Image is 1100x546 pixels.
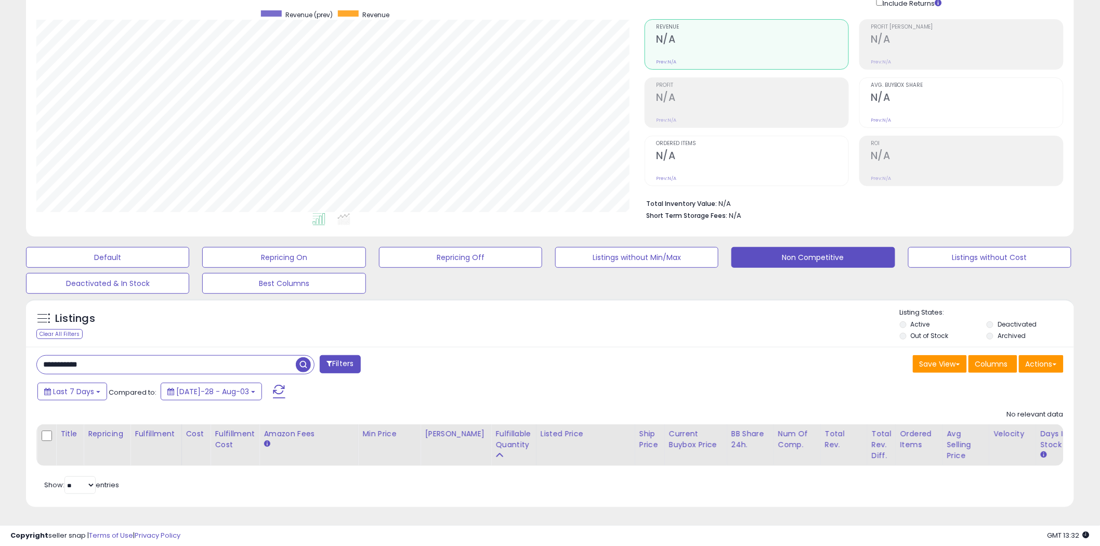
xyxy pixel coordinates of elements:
span: Avg. Buybox Share [871,83,1063,88]
div: Num of Comp. [778,428,816,450]
span: Show: entries [44,480,119,490]
p: Listing States: [900,308,1074,318]
h2: N/A [656,33,848,47]
small: Days In Stock. [1041,450,1047,460]
label: Active [911,320,930,329]
b: Total Inventory Value: [646,199,717,208]
button: Repricing On [202,247,365,268]
span: Revenue [362,10,389,19]
div: BB Share 24h. [731,428,769,450]
button: Actions [1019,355,1064,373]
button: Columns [968,355,1017,373]
div: Cost [186,428,206,439]
div: [PERSON_NAME] [425,428,487,439]
button: Save View [913,355,967,373]
a: Terms of Use [89,530,133,540]
span: Last 7 Days [53,386,94,397]
div: Avg Selling Price [947,428,985,461]
div: Current Buybox Price [669,428,723,450]
h2: N/A [871,150,1063,164]
button: [DATE]-28 - Aug-03 [161,383,262,400]
div: Min Price [362,428,416,439]
div: Clear All Filters [36,329,83,339]
div: Velocity [994,428,1032,439]
span: Compared to: [109,387,156,397]
h2: N/A [656,92,848,106]
small: Prev: N/A [871,117,891,123]
div: Amazon Fees [264,428,353,439]
h2: N/A [871,92,1063,106]
div: Total Rev. [825,428,863,450]
span: ROI [871,141,1063,147]
div: Total Rev. Diff. [872,428,892,461]
div: Fulfillment Cost [215,428,255,450]
label: Deactivated [998,320,1037,329]
button: Default [26,247,189,268]
div: Title [60,428,79,439]
a: Privacy Policy [135,530,180,540]
small: Prev: N/A [871,59,891,65]
label: Archived [998,331,1026,340]
span: Columns [975,359,1008,369]
button: Listings without Min/Max [555,247,718,268]
div: Ship Price [639,428,660,450]
div: Fulfillable Quantity [495,428,531,450]
span: N/A [729,211,741,220]
span: [DATE]-28 - Aug-03 [176,386,249,397]
span: 2025-08-11 13:32 GMT [1047,530,1090,540]
button: Repricing Off [379,247,542,268]
div: Ordered Items [900,428,938,450]
button: Listings without Cost [908,247,1071,268]
div: Listed Price [541,428,631,439]
small: Prev: N/A [656,117,676,123]
span: Revenue [656,24,848,30]
span: Profit [656,83,848,88]
div: No relevant data [1007,410,1064,420]
b: Short Term Storage Fees: [646,211,727,220]
small: Prev: N/A [656,175,676,181]
li: N/A [646,197,1056,209]
h5: Listings [55,311,95,326]
span: Profit [PERSON_NAME] [871,24,1063,30]
div: Fulfillment [135,428,177,439]
span: Revenue (prev) [285,10,333,19]
h2: N/A [871,33,1063,47]
span: Ordered Items [656,141,848,147]
h2: N/A [656,150,848,164]
small: Prev: N/A [656,59,676,65]
div: seller snap | | [10,531,180,541]
small: Amazon Fees. [264,439,270,449]
button: Deactivated & In Stock [26,273,189,294]
label: Out of Stock [911,331,949,340]
button: Filters [320,355,360,373]
div: Days In Stock [1041,428,1079,450]
button: Best Columns [202,273,365,294]
button: Non Competitive [731,247,895,268]
small: Prev: N/A [871,175,891,181]
strong: Copyright [10,530,48,540]
button: Last 7 Days [37,383,107,400]
div: Repricing [88,428,126,439]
